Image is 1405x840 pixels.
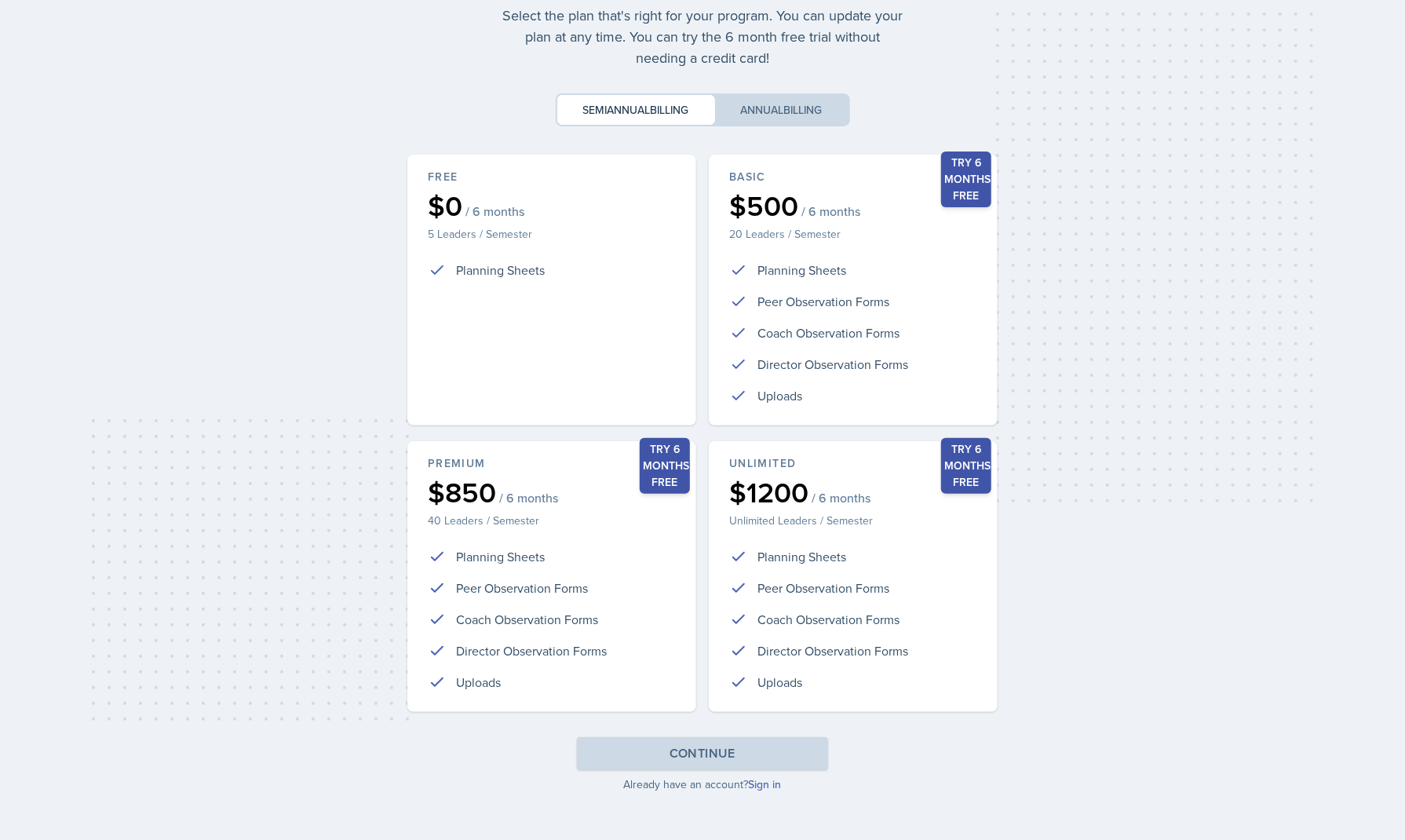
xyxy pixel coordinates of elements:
p: Uploads [456,673,501,692]
div: Try 6 months free [941,152,991,207]
p: Director Observation Forms [757,355,908,374]
p: Planning Sheets [757,261,846,279]
p: Planning Sheets [456,261,545,279]
p: Select the plan that's right for your program. You can update your plan at any time. You can try ... [502,5,903,68]
span: / 6 months [812,490,870,506]
div: Try 6 months free [640,438,690,494]
p: Unlimited Leaders / Semester [729,513,977,528]
div: Unlimited [729,455,977,472]
div: Continue [670,744,735,763]
span: / 6 months [801,203,860,219]
button: Continue [577,737,828,770]
p: Director Observation Forms [456,641,607,660]
span: / 6 months [499,490,558,506]
p: 5 Leaders / Semester [428,226,676,242]
div: $0 [428,192,676,220]
div: Premium [428,455,676,472]
div: Try 6 months free [941,438,991,494]
div: $500 [729,192,977,220]
span: billing [651,102,689,118]
div: Basic [729,169,977,185]
button: Semiannualbilling [557,95,715,125]
p: Peer Observation Forms [757,292,889,311]
p: 20 Leaders / Semester [729,226,977,242]
p: Peer Observation Forms [757,579,889,597]
p: Planning Sheets [757,547,846,566]
span: / 6 months [465,203,524,219]
p: 40 Leaders / Semester [428,513,676,528]
p: Planning Sheets [456,547,545,566]
button: Annualbilling [715,95,848,125]
p: Director Observation Forms [757,641,908,660]
p: Uploads [757,386,802,405]
p: Peer Observation Forms [456,579,588,597]
p: Already have an account? [407,776,998,792]
p: Uploads [757,673,802,692]
a: Sign in [749,776,782,792]
div: $850 [428,478,676,506]
div: Free [428,169,676,185]
p: Coach Observation Forms [757,610,900,629]
div: $1200 [729,478,977,506]
p: Coach Observation Forms [456,610,598,629]
p: Coach Observation Forms [757,323,900,342]
span: billing [784,102,823,118]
